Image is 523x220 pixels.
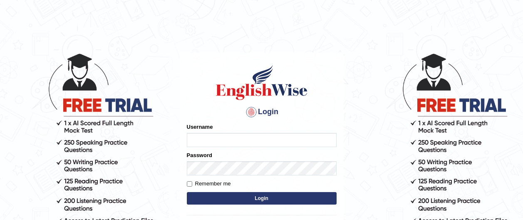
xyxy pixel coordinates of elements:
[214,64,309,101] img: Logo of English Wise sign in for intelligent practice with AI
[187,180,231,188] label: Remember me
[187,192,337,205] button: Login
[187,151,212,159] label: Password
[187,123,213,131] label: Username
[187,105,337,119] h4: Login
[187,181,192,187] input: Remember me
